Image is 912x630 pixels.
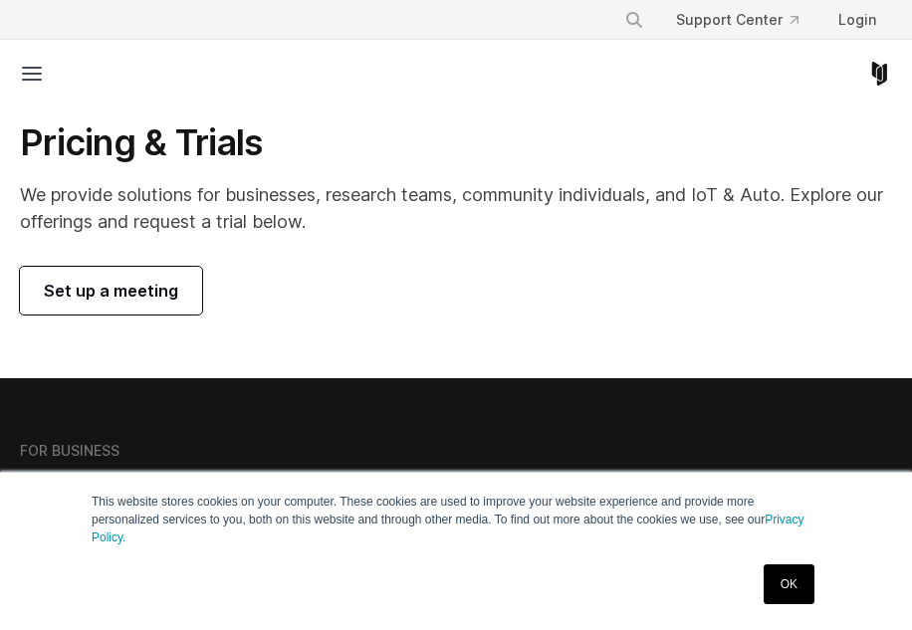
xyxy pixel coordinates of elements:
[20,442,119,460] h6: FOR BUSINESS
[660,2,814,38] a: Support Center
[608,2,892,38] div: Navigation Menu
[822,2,892,38] a: Login
[764,564,814,604] a: OK
[867,62,892,86] a: Corellium Home
[20,267,202,315] a: Set up a meeting
[20,120,892,165] h1: Pricing & Trials
[44,279,178,303] span: Set up a meeting
[616,2,652,38] button: Search
[92,493,820,546] p: This website stores cookies on your computer. These cookies are used to improve your website expe...
[20,181,892,235] p: We provide solutions for businesses, research teams, community individuals, and IoT & Auto. Explo...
